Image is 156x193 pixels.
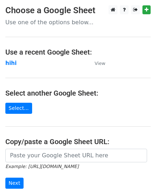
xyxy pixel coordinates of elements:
[5,60,17,66] a: hihi
[5,89,151,97] h4: Select another Google Sheet:
[5,164,79,169] small: Example: [URL][DOMAIN_NAME]
[5,48,151,56] h4: Use a recent Google Sheet:
[5,178,24,189] input: Next
[5,5,151,16] h3: Choose a Google Sheet
[5,19,151,26] p: Use one of the options below...
[5,103,32,114] a: Select...
[5,137,151,146] h4: Copy/paste a Google Sheet URL:
[95,61,105,66] small: View
[87,60,105,66] a: View
[5,149,147,162] input: Paste your Google Sheet URL here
